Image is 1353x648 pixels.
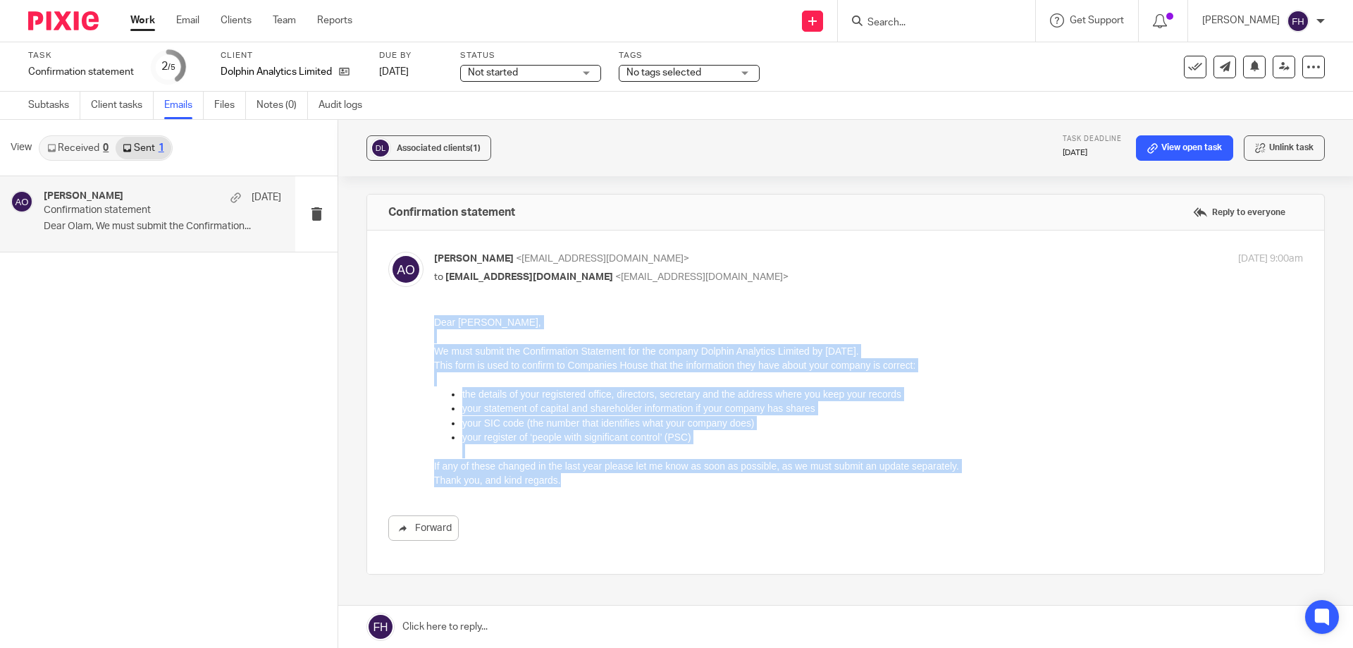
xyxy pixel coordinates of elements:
[91,92,154,119] a: Client tasks
[273,13,296,27] a: Team
[1136,135,1233,161] a: View open task
[116,137,171,159] a: Sent1
[28,101,869,115] p: your SIC code (the number that identifies what your company does)
[28,115,869,129] p: your register of ‘people with significant control’ (PSC)
[1202,13,1280,27] p: [PERSON_NAME]
[221,50,362,61] label: Client
[1190,202,1289,223] label: Reply to everyone
[257,92,308,119] a: Notes (0)
[397,144,481,152] span: Associated clients
[1238,252,1303,267] p: [DATE] 9:00am
[626,68,701,78] span: No tags selected
[516,254,689,264] span: <[EMAIL_ADDRESS][DOMAIN_NAME]>
[40,137,116,159] a: Received0
[434,272,443,282] span: to
[388,252,424,287] img: svg%3E
[161,59,175,75] div: 2
[1063,147,1122,159] p: [DATE]
[388,205,515,219] h4: Confirmation statement
[434,254,514,264] span: [PERSON_NAME]
[103,143,109,153] div: 0
[28,11,99,30] img: Pixie
[1244,135,1325,161] button: Unlink task
[28,50,134,61] label: Task
[28,92,80,119] a: Subtasks
[221,65,332,79] p: Dolphin Analytics Limited
[468,68,518,78] span: Not started
[460,50,601,61] label: Status
[214,92,246,119] a: Files
[130,13,155,27] a: Work
[366,135,491,161] button: Associated clients(1)
[28,72,869,86] p: the details of your registered office, directors, secretary and the address where you keep your r...
[319,92,373,119] a: Audit logs
[28,65,134,79] div: Confirmation statement
[379,50,443,61] label: Due by
[176,13,199,27] a: Email
[317,13,352,27] a: Reports
[1070,16,1124,25] span: Get Support
[252,190,281,204] p: [DATE]
[615,272,789,282] span: <[EMAIL_ADDRESS][DOMAIN_NAME]>
[1063,135,1122,142] span: Task deadline
[221,13,252,27] a: Clients
[370,137,391,159] img: svg%3E
[159,143,164,153] div: 1
[164,92,204,119] a: Emails
[28,86,869,100] p: your statement of capital and shareholder information if your company has shares
[44,204,234,216] p: Confirmation statement
[11,140,32,155] span: View
[445,272,613,282] span: [EMAIL_ADDRESS][DOMAIN_NAME]
[470,144,481,152] span: (1)
[44,190,123,202] h4: [PERSON_NAME]
[866,17,993,30] input: Search
[379,67,409,77] span: [DATE]
[388,515,459,541] a: Forward
[168,63,175,71] small: /5
[619,50,760,61] label: Tags
[11,190,33,213] img: svg%3E
[1287,10,1309,32] img: svg%3E
[44,221,281,233] p: Dear Olam, We must submit the Confirmation...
